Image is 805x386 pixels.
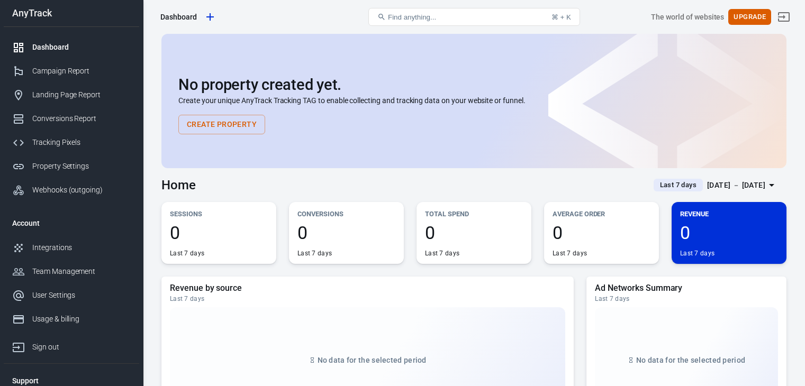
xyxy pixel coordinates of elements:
[707,179,765,192] div: [DATE] － [DATE]
[32,137,131,148] div: Tracking Pixels
[318,356,427,364] span: No data for the selected period
[425,224,523,242] span: 0
[32,314,131,325] div: Usage & billing
[680,249,714,258] div: Last 7 days
[680,224,778,242] span: 0
[4,260,139,283] a: Team Management
[4,8,139,18] div: AnyTrack
[160,12,197,22] div: Dashboard
[32,342,131,353] div: Sign out
[636,356,745,364] span: No data for the selected period
[32,42,131,53] div: Dashboard
[771,4,797,30] a: Sign out
[4,236,139,260] a: Integrations
[178,95,770,106] p: Create your unique AnyTrack Tracking TAG to enable collecting and tracking data on your website o...
[4,83,139,107] a: Landing Page Report
[170,295,565,303] div: Last 7 days
[553,208,650,219] p: Average Order
[388,13,436,21] span: Find anything...
[161,178,196,192] h3: Home
[4,131,139,154] a: Tracking Pixels
[201,8,219,26] a: Create new property
[32,185,131,196] div: Webhooks (outgoing)
[32,66,131,77] div: Campaign Report
[595,283,778,293] h5: Ad Networks Summary
[368,8,580,26] button: Find anything...⌘ + K
[178,115,265,134] button: Create Property
[728,9,771,25] button: Upgrade
[551,13,571,21] div: ⌘ + K
[170,224,268,242] span: 0
[297,224,395,242] span: 0
[4,154,139,178] a: Property Settings
[595,295,778,303] div: Last 7 days
[178,76,770,93] h2: No property created yet.
[32,290,131,301] div: User Settings
[32,161,131,172] div: Property Settings
[645,177,786,194] button: Last 7 days[DATE] － [DATE]
[651,12,724,23] div: Account id: ET3vQZHZ
[170,208,268,219] p: Sessions
[32,113,131,124] div: Conversions Report
[4,178,139,202] a: Webhooks (outgoing)
[4,283,139,307] a: User Settings
[32,266,131,277] div: Team Management
[297,208,395,219] p: Conversions
[656,180,701,190] span: Last 7 days
[4,331,139,359] a: Sign out
[4,307,139,331] a: Usage & billing
[32,89,131,100] div: Landing Page Report
[425,208,523,219] p: Total Spend
[553,224,650,242] span: 0
[4,210,139,236] li: Account
[4,35,139,59] a: Dashboard
[4,107,139,131] a: Conversions Report
[4,59,139,83] a: Campaign Report
[170,283,565,293] h5: Revenue by source
[32,242,131,253] div: Integrations
[680,208,778,219] p: Revenue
